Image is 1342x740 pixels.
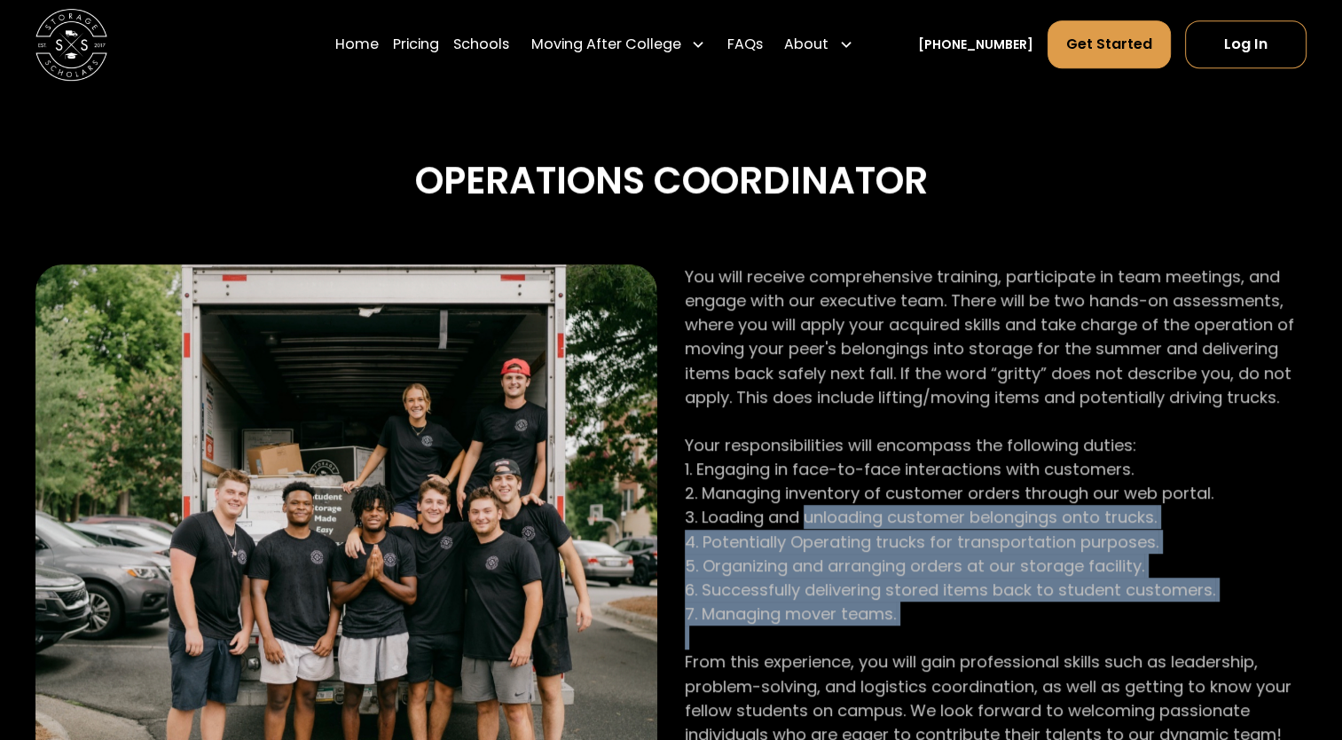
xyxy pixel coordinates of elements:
[35,9,107,81] a: home
[453,20,509,69] a: Schools
[1048,20,1171,68] a: Get Started
[530,34,680,55] div: Moving After College
[523,20,712,69] div: Moving After College
[784,34,828,55] div: About
[727,20,763,69] a: FAQs
[917,35,1032,54] a: [PHONE_NUMBER]
[35,152,1307,211] div: Operations Coordinator
[1185,20,1307,68] a: Log In
[335,20,379,69] a: Home
[35,9,107,81] img: Storage Scholars main logo
[777,20,860,69] div: About
[393,20,439,69] a: Pricing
